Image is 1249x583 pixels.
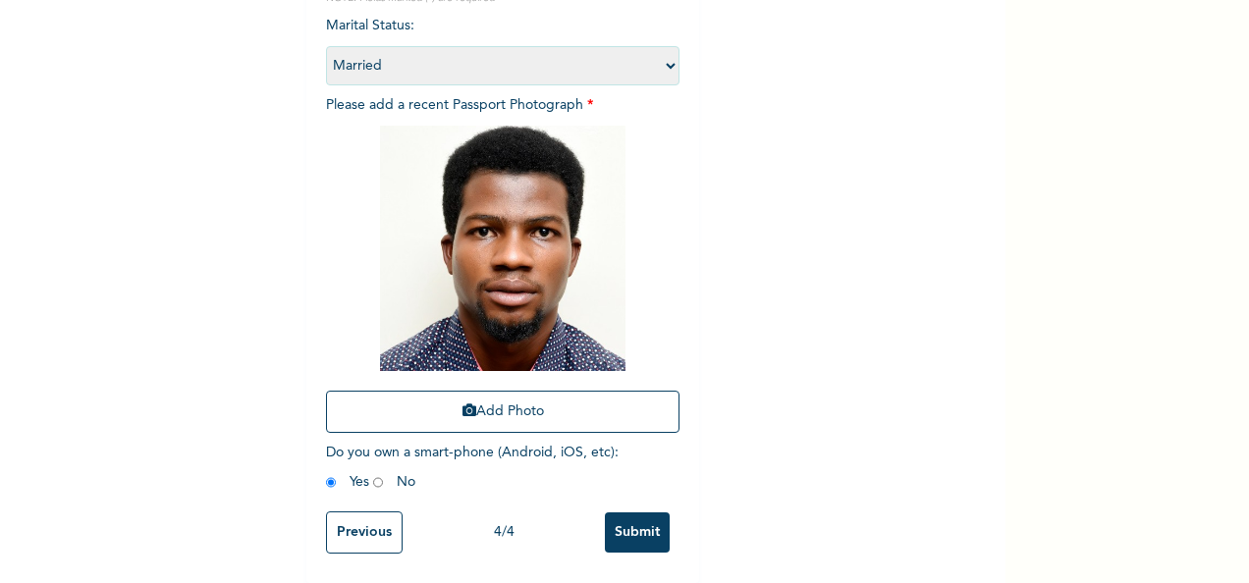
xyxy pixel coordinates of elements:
span: Marital Status : [326,19,679,73]
input: Submit [605,512,670,553]
img: Crop [380,126,625,371]
span: Do you own a smart-phone (Android, iOS, etc) : Yes No [326,446,619,489]
span: Please add a recent Passport Photograph [326,98,679,443]
input: Previous [326,511,403,554]
div: 4 / 4 [403,522,605,543]
button: Add Photo [326,391,679,433]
